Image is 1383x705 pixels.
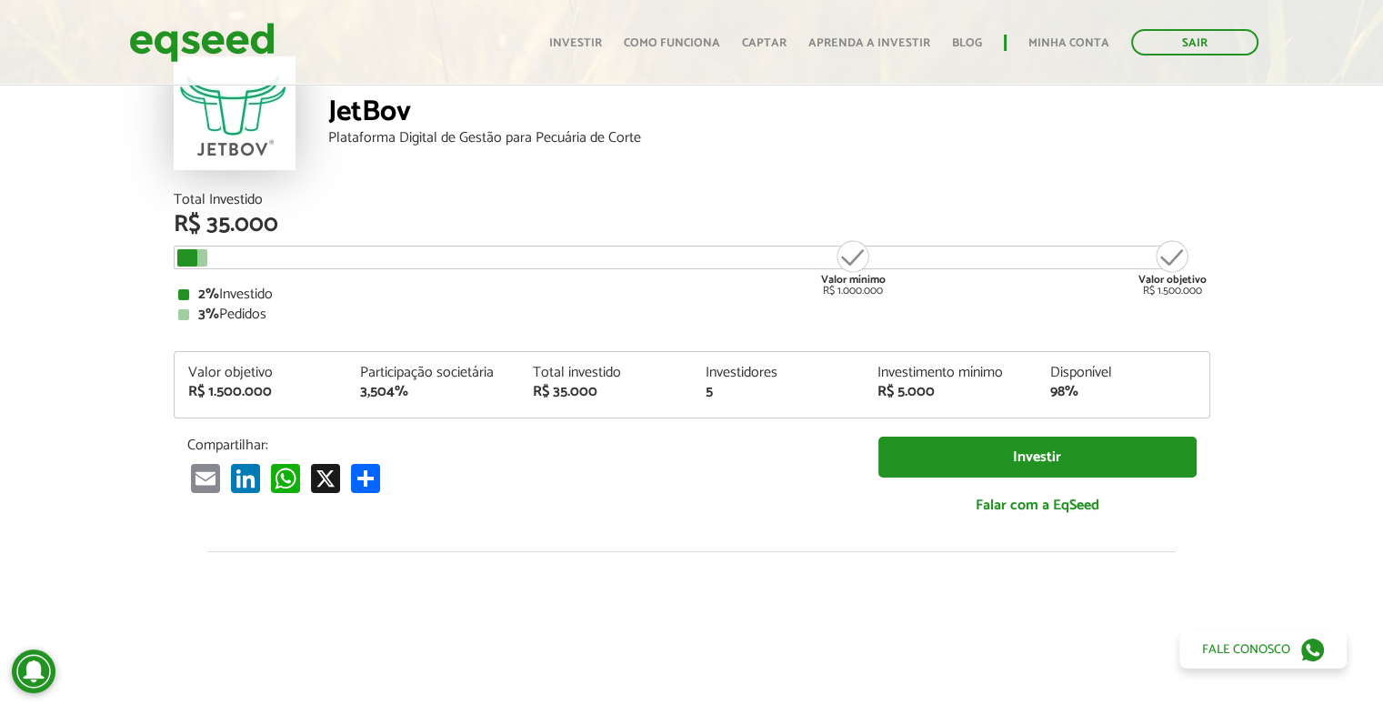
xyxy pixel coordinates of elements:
[328,131,1210,146] div: Plataforma Digital de Gestão para Pecuária de Corte
[821,271,886,288] strong: Valor mínimo
[267,463,304,493] a: WhatsApp
[877,366,1023,380] div: Investimento mínimo
[307,463,344,493] a: X
[742,37,787,49] a: Captar
[705,366,850,380] div: Investidores
[1138,271,1207,288] strong: Valor objetivo
[188,366,334,380] div: Valor objetivo
[227,463,264,493] a: LinkedIn
[705,385,850,399] div: 5
[347,463,384,493] a: Compartilhar
[1050,385,1196,399] div: 98%
[174,193,1210,207] div: Total Investido
[129,18,275,66] img: EqSeed
[1179,630,1347,669] a: Fale conosco
[178,307,1206,322] div: Pedidos
[187,437,851,454] p: Compartilhar:
[188,385,334,399] div: R$ 1.500.000
[624,37,720,49] a: Como funciona
[1050,366,1196,380] div: Disponível
[1138,238,1207,297] div: R$ 1.500.000
[878,437,1197,478] a: Investir
[533,385,678,399] div: R$ 35.000
[360,385,506,399] div: 3,504%
[328,97,1210,131] div: JetBov
[952,37,982,49] a: Blog
[1131,29,1258,55] a: Sair
[533,366,678,380] div: Total investido
[808,37,930,49] a: Aprenda a investir
[198,302,219,327] strong: 3%
[1028,37,1109,49] a: Minha conta
[360,366,506,380] div: Participação societária
[178,287,1206,302] div: Investido
[198,282,219,307] strong: 2%
[878,487,1197,524] a: Falar com a EqSeed
[819,238,887,297] div: R$ 1.000.000
[174,213,1210,237] div: R$ 35.000
[877,385,1023,399] div: R$ 5.000
[549,37,602,49] a: Investir
[187,463,224,493] a: Email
